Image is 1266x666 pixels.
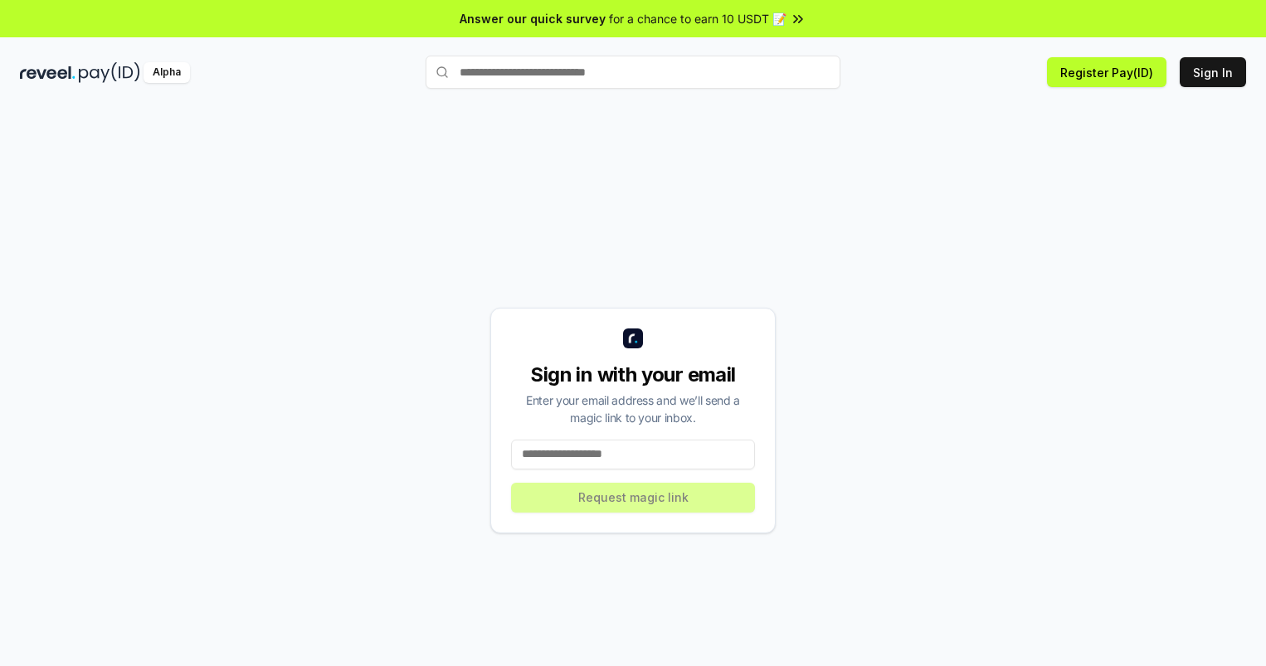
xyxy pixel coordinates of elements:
span: for a chance to earn 10 USDT 📝 [609,10,786,27]
img: reveel_dark [20,62,75,83]
button: Register Pay(ID) [1047,57,1166,87]
div: Enter your email address and we’ll send a magic link to your inbox. [511,391,755,426]
img: pay_id [79,62,140,83]
img: logo_small [623,328,643,348]
button: Sign In [1180,57,1246,87]
span: Answer our quick survey [460,10,606,27]
div: Alpha [144,62,190,83]
div: Sign in with your email [511,362,755,388]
